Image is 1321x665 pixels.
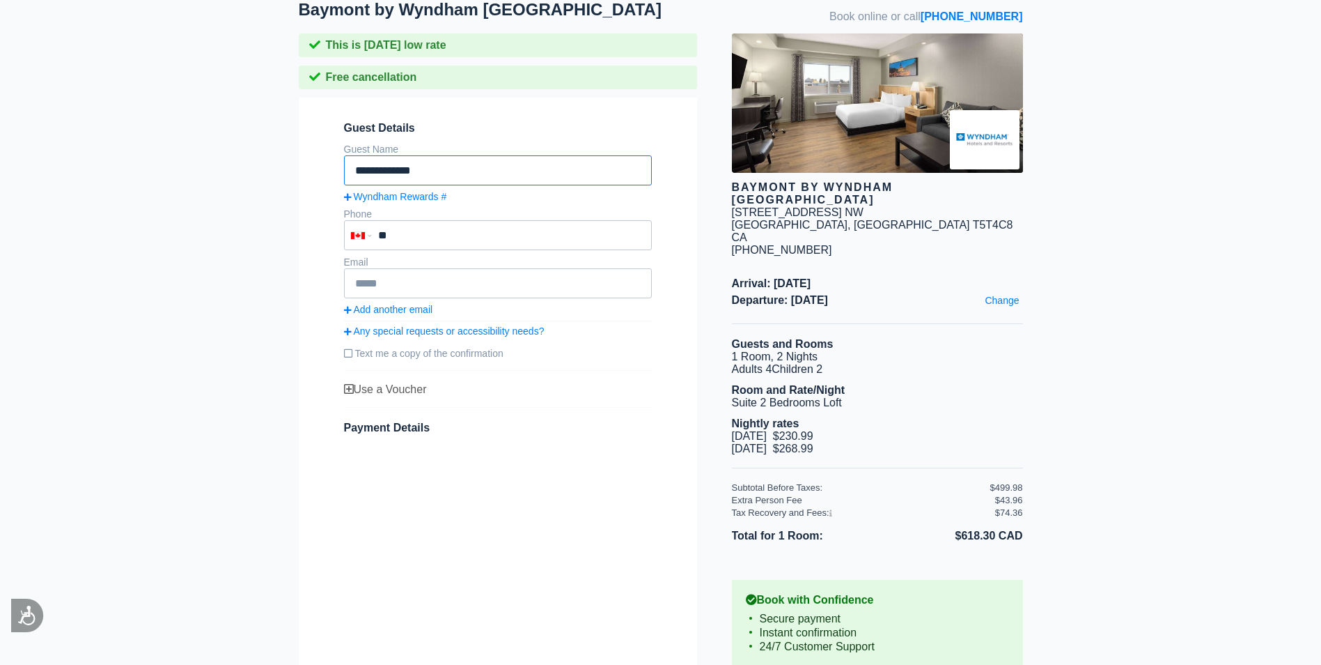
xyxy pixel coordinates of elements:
a: Wyndham Rewards # [344,191,652,202]
li: $618.30 CAD [877,527,1023,545]
li: 24/7 Customer Support [746,640,1009,654]
span: Guest Details [344,122,652,135]
div: Subtotal Before Taxes: [732,482,990,493]
a: Change [981,291,1022,309]
b: Book with Confidence [746,594,1009,606]
div: [STREET_ADDRESS] NW [732,206,863,219]
b: Nightly rates [732,418,799,429]
div: Canada: +1 [345,222,375,249]
span: Payment Details [344,422,430,434]
b: Room and Rate/Night [732,384,845,396]
div: Free cancellation [299,66,697,89]
iframe: Secure payment input frame [341,440,655,662]
span: [DATE] $268.99 [732,443,813,454]
img: Brand logo for Baymont by Wyndham West Edmonton [950,110,1019,169]
span: [GEOGRAPHIC_DATA], [732,219,851,231]
span: [GEOGRAPHIC_DATA] [854,219,970,231]
li: 1 Room, 2 Nights [732,351,1023,363]
div: Baymont by Wyndham [GEOGRAPHIC_DATA] [732,181,1023,206]
span: T5T4C8 [973,219,1013,231]
label: Guest Name [344,144,399,155]
div: $74.36 [995,507,1023,518]
span: Book online or call [829,10,1022,23]
b: Guests and Rooms [732,338,834,350]
label: Phone [344,208,372,220]
a: [PHONE_NUMBER] [921,10,1023,22]
div: This is [DATE] low rate [299,33,697,57]
span: [DATE] $230.99 [732,430,813,442]
span: Departure: [DATE] [732,294,1023,307]
span: Children 2 [772,363,822,375]
label: Text me a copy of the confirmation [344,342,652,365]
li: Instant confirmation [746,626,1009,640]
div: [PHONE_NUMBER] [732,244,1023,257]
li: Adults 4 [732,363,1023,376]
li: Total for 1 Room: [732,527,877,545]
label: Email [344,257,368,268]
span: CA [732,231,747,243]
a: Any special requests or accessibility needs? [344,326,652,337]
a: Add another email [344,304,652,315]
div: $43.96 [995,495,1023,505]
img: hotel image [732,33,1023,173]
div: Tax Recovery and Fees: [732,507,990,518]
li: Suite 2 Bedrooms Loft [732,397,1023,409]
div: $499.98 [990,482,1023,493]
span: Arrival: [DATE] [732,277,1023,290]
div: Extra Person Fee [732,495,990,505]
li: Secure payment [746,612,1009,626]
div: Use a Voucher [344,383,652,396]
